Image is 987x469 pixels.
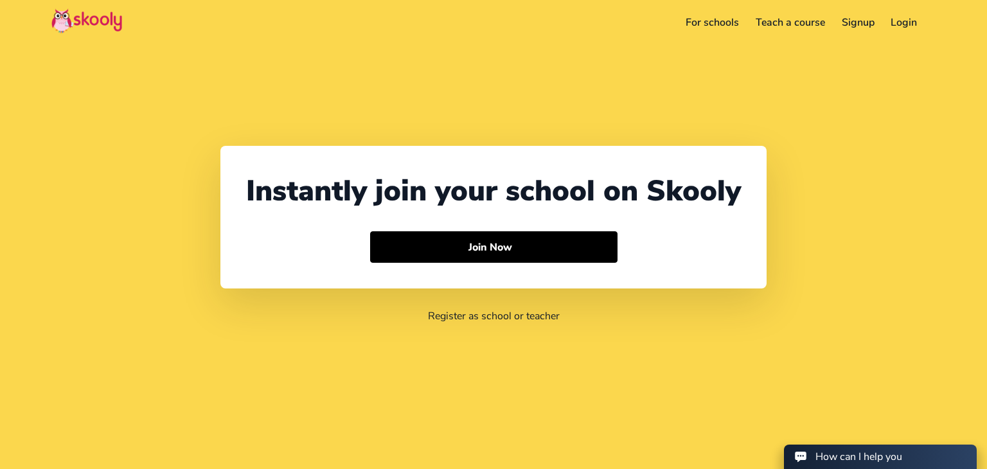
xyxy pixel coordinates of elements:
[833,12,883,33] a: Signup
[51,8,122,33] img: Skooly
[428,309,560,323] a: Register as school or teacher
[370,231,618,263] button: Join Now
[882,12,925,33] a: Login
[246,172,741,211] div: Instantly join your school on Skooly
[747,12,833,33] a: Teach a course
[678,12,748,33] a: For schools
